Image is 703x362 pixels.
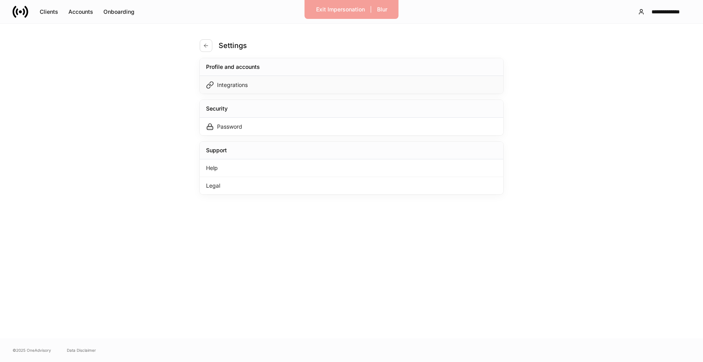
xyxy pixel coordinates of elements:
button: Accounts [63,6,98,18]
div: Accounts [68,8,93,16]
div: Help [200,159,503,177]
button: Onboarding [98,6,140,18]
div: Onboarding [103,8,134,16]
h4: Settings [219,41,247,50]
div: Clients [40,8,58,16]
div: Integrations [217,81,248,89]
button: Clients [35,6,63,18]
button: Blur [372,3,392,16]
div: Support [206,146,227,154]
div: Profile and accounts [206,63,260,71]
div: Blur [377,6,387,13]
div: Security [206,105,228,113]
a: Data Disclaimer [67,347,96,353]
div: Password [217,123,242,131]
button: Exit Impersonation [311,3,370,16]
div: Legal [200,177,503,194]
span: © 2025 OneAdvisory [13,347,51,353]
div: Exit Impersonation [316,6,365,13]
